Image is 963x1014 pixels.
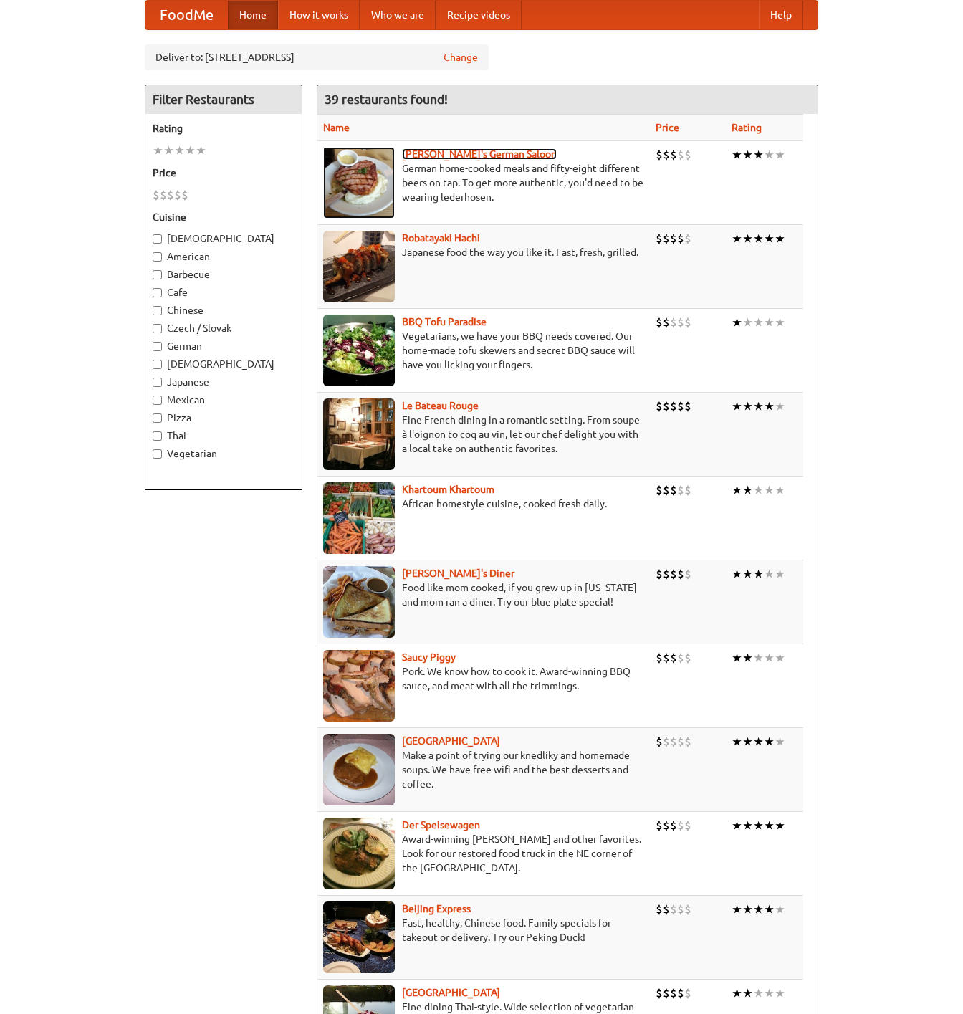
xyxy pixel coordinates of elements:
img: tofuparadise.jpg [323,315,395,386]
li: $ [663,315,670,330]
li: ★ [742,985,753,1001]
li: $ [663,650,670,666]
li: $ [670,482,677,498]
li: $ [670,398,677,414]
li: $ [677,985,684,1001]
li: $ [153,187,160,203]
li: ★ [775,985,785,1001]
b: Khartoum Khartoum [402,484,494,495]
a: Rating [732,122,762,133]
li: $ [663,566,670,582]
a: Who we are [360,1,436,29]
li: $ [174,187,181,203]
p: Food like mom cooked, if you grew up in [US_STATE] and mom ran a diner. Try our blue plate special! [323,580,644,609]
label: Pizza [153,411,294,425]
input: Pizza [153,413,162,423]
li: $ [663,147,670,163]
li: $ [684,398,691,414]
b: Le Bateau Rouge [402,400,479,411]
h4: Filter Restaurants [145,85,302,114]
b: Beijing Express [402,903,471,914]
li: ★ [775,734,785,750]
a: Help [759,1,803,29]
ng-pluralize: 39 restaurants found! [325,92,448,106]
li: $ [684,147,691,163]
li: ★ [753,650,764,666]
li: $ [656,901,663,917]
li: $ [677,482,684,498]
li: $ [684,734,691,750]
li: ★ [742,147,753,163]
li: $ [656,650,663,666]
li: ★ [753,901,764,917]
li: ★ [775,650,785,666]
li: ★ [764,566,775,582]
li: ★ [764,901,775,917]
h5: Cuisine [153,210,294,224]
li: $ [663,818,670,833]
a: Der Speisewagen [402,819,480,831]
li: ★ [764,231,775,247]
li: $ [670,650,677,666]
a: Price [656,122,679,133]
input: [DEMOGRAPHIC_DATA] [153,360,162,369]
img: bateaurouge.jpg [323,398,395,470]
li: $ [656,482,663,498]
li: ★ [775,901,785,917]
li: $ [663,482,670,498]
li: $ [181,187,188,203]
li: ★ [732,901,742,917]
li: ★ [775,147,785,163]
label: Chinese [153,303,294,317]
li: ★ [775,231,785,247]
li: $ [677,734,684,750]
li: ★ [732,482,742,498]
li: ★ [753,985,764,1001]
li: $ [656,566,663,582]
input: [DEMOGRAPHIC_DATA] [153,234,162,244]
li: ★ [753,566,764,582]
b: Robatayaki Hachi [402,232,480,244]
li: $ [670,231,677,247]
a: Saucy Piggy [402,651,456,663]
li: ★ [753,818,764,833]
li: $ [684,901,691,917]
label: American [153,249,294,264]
li: ★ [742,231,753,247]
li: ★ [153,143,163,158]
input: German [153,342,162,351]
b: [PERSON_NAME]'s Diner [402,568,514,579]
li: ★ [775,818,785,833]
p: Pork. We know how to cook it. Award-winning BBQ sauce, and meat with all the trimmings. [323,664,644,693]
input: Cafe [153,288,162,297]
a: BBQ Tofu Paradise [402,316,487,327]
li: $ [656,985,663,1001]
li: $ [684,985,691,1001]
li: $ [167,187,174,203]
li: ★ [775,398,785,414]
li: ★ [742,398,753,414]
li: ★ [753,147,764,163]
a: [PERSON_NAME]'s German Saloon [402,148,557,160]
li: ★ [732,734,742,750]
li: $ [684,315,691,330]
img: esthers.jpg [323,147,395,219]
li: ★ [732,231,742,247]
label: [DEMOGRAPHIC_DATA] [153,357,294,371]
li: $ [670,734,677,750]
li: $ [684,231,691,247]
a: Change [444,50,478,64]
li: ★ [764,818,775,833]
label: Mexican [153,393,294,407]
img: sallys.jpg [323,566,395,638]
li: ★ [742,901,753,917]
li: $ [677,147,684,163]
li: ★ [732,398,742,414]
li: ★ [764,147,775,163]
li: $ [663,231,670,247]
li: $ [684,650,691,666]
li: ★ [742,315,753,330]
label: German [153,339,294,353]
a: Home [228,1,278,29]
li: $ [663,985,670,1001]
